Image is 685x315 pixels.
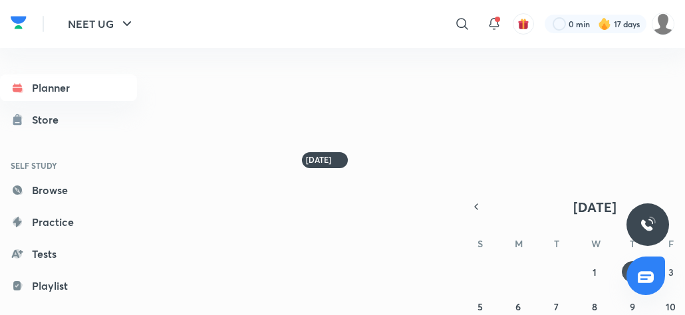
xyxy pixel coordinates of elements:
abbr: October 5, 2025 [478,300,483,313]
span: [DATE] [573,198,616,216]
button: October 1, 2025 [584,261,605,282]
button: October 2, 2025 [622,261,643,282]
div: Store [32,112,67,128]
abbr: Sunday [478,237,483,250]
img: avatar [517,18,529,30]
abbr: October 6, 2025 [515,300,521,313]
abbr: October 3, 2025 [668,266,674,278]
abbr: Thursday [630,237,635,250]
abbr: October 7, 2025 [554,300,559,313]
img: Company Logo [11,13,27,33]
abbr: Wednesday [591,237,601,250]
abbr: October 8, 2025 [592,300,597,313]
button: NEET UG [60,11,143,37]
abbr: Monday [515,237,523,250]
img: streak [598,17,611,31]
button: avatar [513,13,534,35]
a: Company Logo [11,13,27,36]
abbr: Tuesday [554,237,559,250]
abbr: October 10, 2025 [666,300,676,313]
abbr: October 9, 2025 [630,300,635,313]
abbr: October 1, 2025 [593,266,597,278]
abbr: Friday [668,237,674,250]
h6: [DATE] [306,155,331,165]
img: VAISHNAVI DWIVEDI [652,13,674,35]
button: October 3, 2025 [660,261,682,282]
img: ttu [640,217,656,233]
